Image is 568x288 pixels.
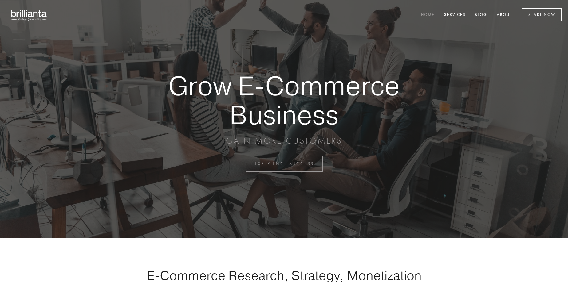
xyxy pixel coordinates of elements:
a: About [493,10,516,20]
h1: E-Commerce Research, Strategy, Monetization [127,268,441,283]
a: Home [417,10,439,20]
p: GAIN MORE CUSTOMERS [147,135,421,146]
a: EXPERIENCE SUCCESS [246,156,323,172]
a: Blog [471,10,491,20]
img: brillianta - research, strategy, marketing [6,6,52,24]
a: Services [440,10,470,20]
strong: Grow E-Commerce Business [147,71,421,129]
a: Start Now [522,8,562,21]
